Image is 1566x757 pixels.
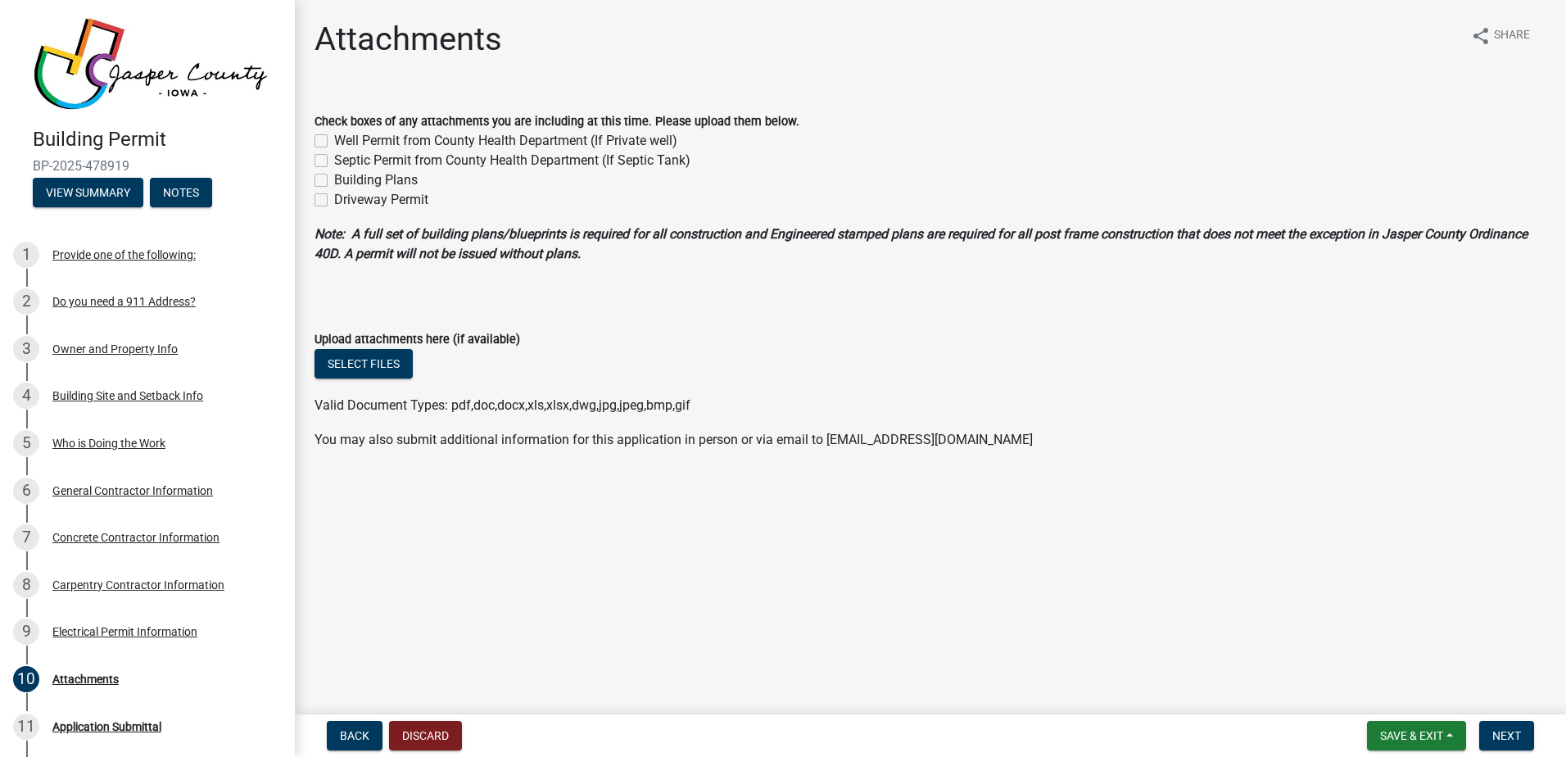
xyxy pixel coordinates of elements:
button: Select files [315,349,413,378]
i: share [1471,26,1491,46]
strong: Note: A full set of building plans/blueprints is required for all construction and Engineered sta... [315,226,1528,261]
button: Notes [150,178,212,207]
div: Carpentry Contractor Information [52,579,224,591]
p: You may also submit additional information for this application in person or via email to [EMAIL_... [315,430,1546,450]
div: 1 [13,242,39,268]
div: 4 [13,383,39,409]
wm-modal-confirm: Notes [150,187,212,200]
span: BP-2025-478919 [33,158,262,174]
label: Building Plans [334,170,418,190]
div: Owner and Property Info [52,343,178,355]
div: 8 [13,572,39,598]
button: View Summary [33,178,143,207]
div: 7 [13,524,39,551]
div: 5 [13,430,39,456]
div: 3 [13,336,39,362]
div: Concrete Contractor Information [52,532,220,543]
span: Next [1492,729,1521,742]
wm-modal-confirm: Summary [33,187,143,200]
div: Do you need a 911 Address? [52,296,196,307]
button: Save & Exit [1367,721,1466,750]
label: Septic Permit from County Health Department (If Septic Tank) [334,151,690,170]
label: Driveway Permit [334,190,428,210]
div: 2 [13,288,39,315]
div: 10 [13,666,39,692]
img: Jasper County, Iowa [33,17,269,111]
div: 9 [13,619,39,645]
label: Well Permit from County Health Department (If Private well) [334,131,677,151]
label: Upload attachments here (if available) [315,334,520,346]
div: General Contractor Information [52,485,213,496]
div: Application Submittal [52,721,161,732]
span: Save & Exit [1380,729,1443,742]
div: Attachments [52,673,119,685]
div: Who is Doing the Work [52,437,165,449]
div: Electrical Permit Information [52,626,197,637]
h1: Attachments [315,20,502,59]
span: Valid Document Types: pdf,doc,docx,xls,xlsx,dwg,jpg,jpeg,bmp,gif [315,397,690,413]
button: shareShare [1458,20,1543,52]
span: Share [1494,26,1530,46]
div: Provide one of the following: [52,249,196,261]
h4: Building Permit [33,128,282,152]
button: Back [327,721,382,750]
div: 11 [13,714,39,740]
button: Next [1479,721,1534,750]
div: Building Site and Setback Info [52,390,203,401]
button: Discard [389,721,462,750]
span: Back [340,729,369,742]
div: 6 [13,478,39,504]
label: Check boxes of any attachments you are including at this time. Please upload them below. [315,116,799,128]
